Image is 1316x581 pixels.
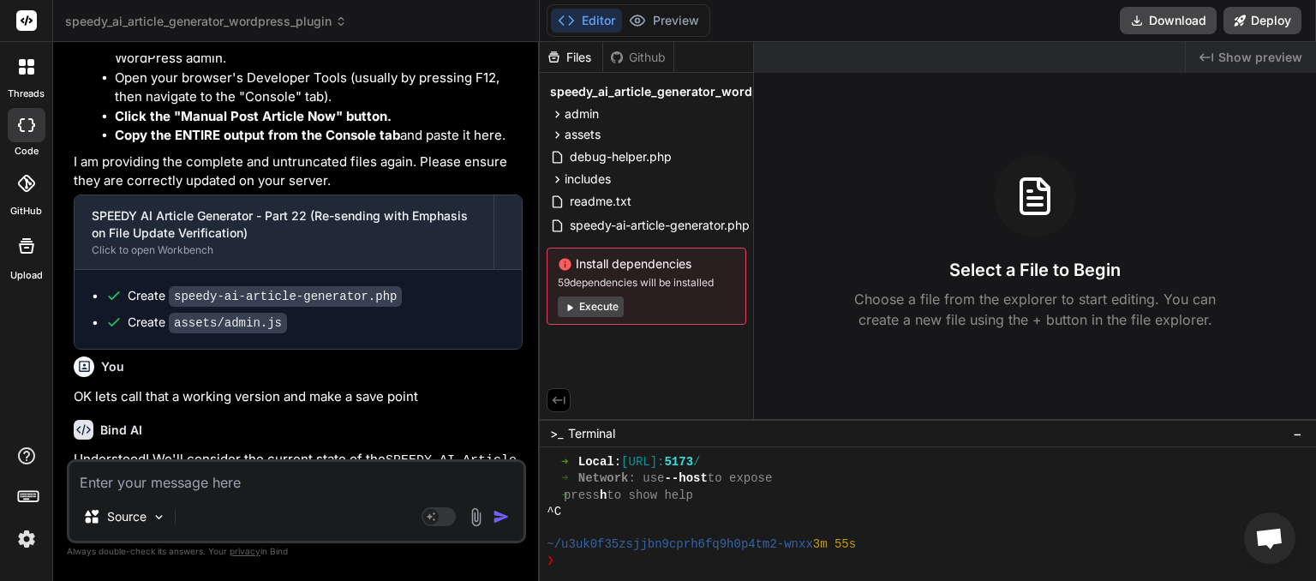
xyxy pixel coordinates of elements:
img: Pick Models [152,510,166,524]
span: ❯ [547,553,555,569]
p: Understood! We'll consider the current state of the plugin, with the complete and the enhanced fi... [74,450,523,532]
button: Download [1120,7,1217,34]
div: Create [128,287,402,305]
span: debug-helper.php [568,147,673,167]
span: speedy_ai_article_generator_wordpress_plugin [550,83,829,100]
a: Open chat [1244,512,1295,564]
span: Show preview [1218,49,1302,66]
span: speedy_ai_article_generator_wordpress_plugin [65,13,347,30]
button: SPEEDY AI Article Generator - Part 22 (Re-sending with Emphasis on File Update Verification)Click... [75,195,493,269]
span: >_ [550,425,563,442]
p: OK lets call that a working version and make a save point [74,387,523,407]
span: press [564,488,600,504]
span: privacy [230,546,260,556]
span: ^C [547,504,561,520]
span: --host [664,470,707,487]
code: assets/admin.js [169,313,287,333]
span: assets [565,126,601,143]
span: h [600,488,607,504]
span: ➜ [561,454,564,470]
h6: You [101,358,124,375]
span: 59 dependencies will be installed [558,276,735,290]
span: Network [578,470,629,487]
img: icon [493,508,510,525]
div: SPEEDY AI Article Generator - Part 22 (Re-sending with Emphasis on File Update Verification) [92,207,476,242]
p: Choose a file from the explorer to start editing. You can create a new file using the + button in... [843,289,1227,330]
p: Source [107,508,147,525]
span: 5173 [664,454,693,470]
span: / [693,454,700,470]
span: to expose [708,470,773,487]
img: settings [12,524,41,554]
button: − [1289,420,1306,447]
span: admin [565,105,599,123]
button: Preview [622,9,706,33]
span: Terminal [568,425,615,442]
span: Local [578,454,614,470]
span: readme.txt [568,191,633,212]
span: [URL]: [621,454,664,470]
div: Click to open Workbench [92,243,476,257]
span: : [614,454,621,470]
p: I am providing the complete and untruncated files again. Please ensure they are correctly updated... [74,153,523,191]
strong: Click the "Manual Post Article Now" button. [115,108,392,124]
div: Files [540,49,602,66]
code: speedy-ai-article-generator.php [169,286,402,307]
span: ➜ [561,470,564,487]
span: : use [628,470,664,487]
button: Execute [558,296,624,317]
span: to show help [607,488,693,504]
span: − [1293,425,1302,442]
label: threads [8,87,45,101]
span: speedy-ai-article-generator.php [568,215,751,236]
li: and paste it here. [115,126,523,146]
label: code [15,144,39,159]
button: Deploy [1223,7,1301,34]
button: Editor [551,9,622,33]
span: 3m 55s [813,536,856,553]
span: ~/u3uk0f35zsjjbn9cprh6fq9h0p4tm2-wnxx [547,536,812,553]
div: Create [128,314,287,332]
span: includes [565,171,611,188]
h6: Bind AI [100,422,142,439]
h3: Select a File to Begin [949,258,1121,282]
li: Open your browser's Developer Tools (usually by pressing F12, then navigate to the "Console" tab). [115,69,523,107]
div: Github [603,49,673,66]
span: Install dependencies [558,255,735,273]
strong: Copy the ENTIRE output from the Console tab [115,127,400,143]
label: Upload [10,268,43,283]
span: ➜ [561,488,564,504]
p: Always double-check its answers. Your in Bind [67,543,526,560]
label: GitHub [10,204,42,219]
img: attachment [466,507,486,527]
